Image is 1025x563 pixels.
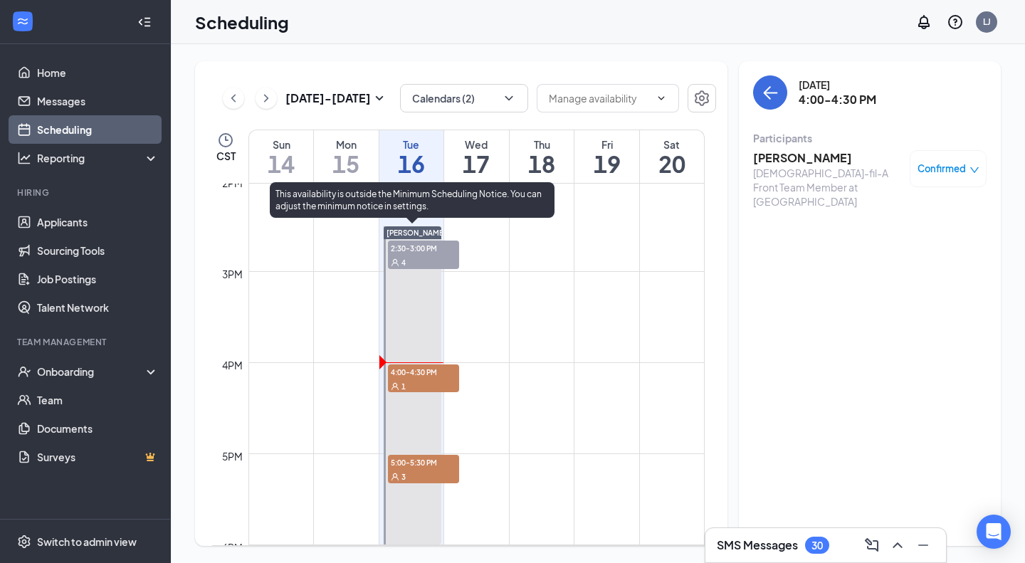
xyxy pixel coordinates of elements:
h1: 19 [574,152,639,176]
div: Onboarding [37,364,147,379]
h1: Scheduling [195,10,289,34]
svg: QuestionInfo [947,14,964,31]
div: 4pm [219,357,246,373]
svg: User [391,473,399,481]
div: Sun [249,137,313,152]
a: September 16, 2025 [379,130,444,183]
button: Calendars (2)ChevronDown [400,84,528,112]
a: Team [37,386,159,414]
div: 6pm [219,540,246,555]
div: Reporting [37,151,159,165]
a: Home [37,58,159,87]
a: Sourcing Tools [37,236,159,265]
svg: User [391,382,399,391]
div: 30 [811,540,823,552]
div: Sat [640,137,704,152]
button: Settings [688,84,716,112]
a: September 15, 2025 [314,130,379,183]
input: Manage availability [549,90,650,106]
span: 4 [401,258,406,268]
div: Switch to admin view [37,535,137,549]
svg: Analysis [17,151,31,165]
button: ComposeMessage [861,534,883,557]
svg: ChevronRight [259,90,273,107]
div: Participants [753,131,987,145]
a: Talent Network [37,293,159,322]
svg: ChevronDown [502,91,516,105]
a: Messages [37,87,159,115]
svg: Minimize [915,537,932,554]
div: 3pm [219,266,246,282]
svg: ChevronDown [656,93,667,104]
div: Mon [314,137,379,152]
h1: 16 [379,152,444,176]
a: September 17, 2025 [444,130,509,183]
div: 5pm [219,448,246,464]
span: [PERSON_NAME] [387,228,446,237]
svg: WorkstreamLogo [16,14,30,28]
span: 3 [401,472,406,482]
svg: ChevronUp [889,537,906,554]
a: Documents [37,414,159,443]
svg: User [391,258,399,267]
a: September 20, 2025 [640,130,704,183]
div: Tue [379,137,444,152]
span: 5:00-5:30 PM [388,455,459,469]
div: Hiring [17,186,156,199]
a: SurveysCrown [37,443,159,471]
a: September 14, 2025 [249,130,313,183]
h3: [PERSON_NAME] [753,150,903,166]
div: LJ [983,16,991,28]
span: 4:00-4:30 PM [388,364,459,379]
svg: ComposeMessage [863,537,881,554]
button: back-button [753,75,787,110]
h1: 15 [314,152,379,176]
svg: SmallChevronDown [371,90,388,107]
svg: Settings [17,535,31,549]
button: Minimize [912,534,935,557]
span: Confirmed [918,162,966,176]
div: Open Intercom Messenger [977,515,1011,549]
div: Thu [510,137,574,152]
span: down [969,165,979,175]
div: Team Management [17,336,156,348]
a: September 18, 2025 [510,130,574,183]
svg: Settings [693,90,710,107]
span: CST [216,149,236,163]
svg: ChevronLeft [226,90,241,107]
div: Fri [574,137,639,152]
h1: 14 [249,152,313,176]
button: ChevronRight [256,88,277,109]
h1: 20 [640,152,704,176]
svg: Collapse [137,15,152,29]
button: ChevronUp [886,534,909,557]
svg: Notifications [915,14,932,31]
a: Applicants [37,208,159,236]
a: Scheduling [37,115,159,144]
svg: UserCheck [17,364,31,379]
button: ChevronLeft [223,88,244,109]
h1: 18 [510,152,574,176]
a: September 19, 2025 [574,130,639,183]
div: Wed [444,137,509,152]
svg: ArrowLeft [762,84,779,101]
h3: SMS Messages [717,537,798,553]
div: This availability is outside the Minimum Scheduling Notice. You can adjust the minimum notice in ... [270,182,554,218]
span: 1 [401,382,406,391]
span: 2:30-3:00 PM [388,241,459,255]
h3: [DATE] - [DATE] [285,90,371,106]
div: [DATE] [799,78,876,92]
a: Job Postings [37,265,159,293]
h1: 17 [444,152,509,176]
svg: Clock [217,132,234,149]
h3: 4:00-4:30 PM [799,92,876,107]
div: [DEMOGRAPHIC_DATA]-fil-A Front Team Member at [GEOGRAPHIC_DATA] [753,166,903,209]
